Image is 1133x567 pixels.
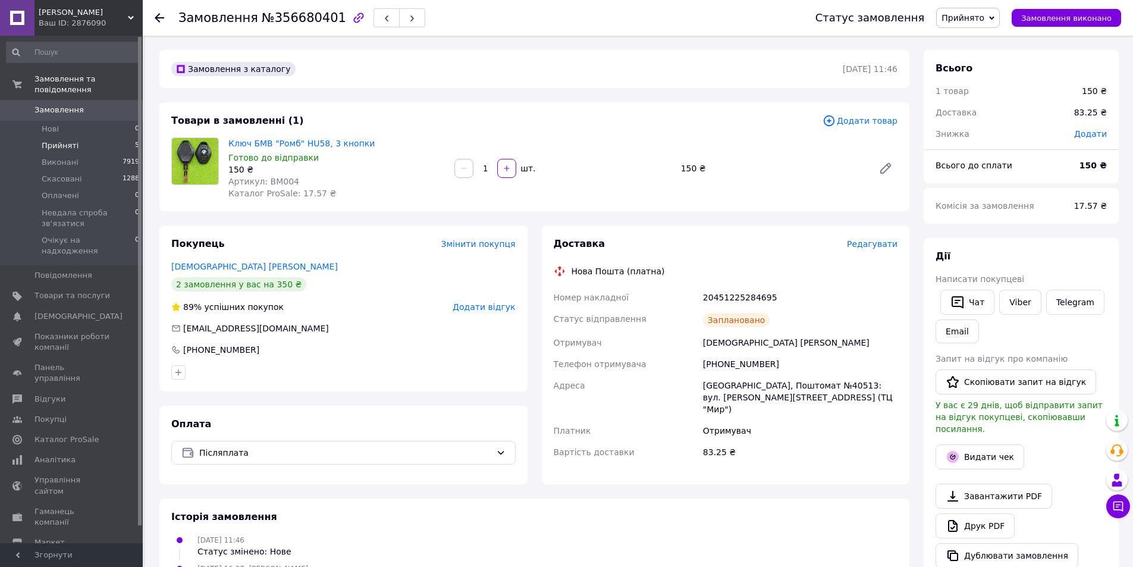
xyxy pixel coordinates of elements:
span: 7919 [123,157,139,168]
span: Управління сайтом [34,475,110,496]
div: [GEOGRAPHIC_DATA], Поштомат №40513: вул. [PERSON_NAME][STREET_ADDRESS] (ТЦ "Мир") [701,375,900,420]
span: 17.57 ₴ [1074,201,1107,211]
span: Замовлення [178,11,258,25]
span: MiSu [39,7,128,18]
div: Замовлення з каталогу [171,62,296,76]
span: Запит на відгук про компанію [936,354,1068,364]
div: [PHONE_NUMBER] [182,344,261,356]
span: У вас є 29 днів, щоб відправити запит на відгук покупцеві, скопіювавши посилання. [936,400,1103,434]
span: [DEMOGRAPHIC_DATA] [34,311,123,322]
span: Всього до сплати [936,161,1012,170]
span: Невдала спроба зв'язатися [42,208,135,229]
span: Покупець [171,238,225,249]
span: Додати відгук [453,302,515,312]
a: Завантажити PDF [936,484,1052,509]
b: 150 ₴ [1079,161,1107,170]
div: Нова Пошта (платна) [569,265,668,277]
span: Оплачені [42,190,79,201]
span: Вартість доставки [554,447,635,457]
span: Всього [936,62,972,74]
button: Замовлення виконано [1012,9,1121,27]
div: Статус замовлення [815,12,925,24]
img: Ключ БМВ "Ромб" HU58, 3 кнопки [172,138,218,184]
div: 83.25 ₴ [1067,99,1114,126]
div: Заплановано [703,313,770,327]
span: Гаманець компанії [34,506,110,528]
span: Редагувати [847,239,897,249]
span: 89% [183,302,202,312]
span: Прийнято [941,13,984,23]
span: Товари в замовленні (1) [171,115,304,126]
div: шт. [517,162,536,174]
a: [DEMOGRAPHIC_DATA] [PERSON_NAME] [171,262,338,271]
span: [EMAIL_ADDRESS][DOMAIN_NAME] [183,324,329,333]
div: успішних покупок [171,301,284,313]
span: Аналітика [34,455,76,465]
span: [DATE] 11:46 [197,536,244,544]
span: Платник [554,426,591,436]
button: Видати чек [936,444,1024,469]
span: Очікує на надходження [42,235,135,256]
span: 1288 [123,174,139,184]
span: №356680401 [262,11,346,25]
div: 150 ₴ [676,160,869,177]
span: Змінити покупця [441,239,516,249]
span: Товари та послуги [34,290,110,301]
span: Відгуки [34,394,65,405]
span: Комісія за замовлення [936,201,1034,211]
span: Каталог ProSale [34,434,99,445]
span: Дії [936,250,950,262]
span: Маркет [34,537,65,548]
span: Додати [1074,129,1107,139]
button: Чат з покупцем [1106,494,1130,518]
span: Номер накладної [554,293,629,302]
span: 1 товар [936,86,969,96]
span: Замовлення та повідомлення [34,74,143,95]
span: Післяплата [199,446,491,459]
span: Написати покупцеві [936,274,1024,284]
span: 0 [135,124,139,134]
div: Повернутися назад [155,12,164,24]
div: [DEMOGRAPHIC_DATA] [PERSON_NAME] [701,332,900,353]
div: 83.25 ₴ [701,441,900,463]
span: Замовлення [34,105,84,115]
span: Замовлення виконано [1021,14,1112,23]
span: Знижка [936,129,969,139]
div: 150 ₴ [1082,85,1107,97]
span: Скасовані [42,174,82,184]
time: [DATE] 11:46 [843,64,897,74]
input: Пошук [6,42,140,63]
span: Готово до відправки [228,153,319,162]
div: 2 замовлення у вас на 350 ₴ [171,277,306,292]
div: Статус змінено: Нове [197,546,291,557]
span: Прийняті [42,140,79,151]
a: Друк PDF [936,513,1015,538]
div: Ваш ID: 2876090 [39,18,143,29]
span: 0 [135,208,139,229]
span: Повідомлення [34,270,92,281]
span: Статус відправлення [554,314,646,324]
span: 5 [135,140,139,151]
span: Додати товар [823,114,897,127]
div: 150 ₴ [228,164,445,176]
a: Редагувати [874,156,897,180]
span: Каталог ProSale: 17.57 ₴ [228,189,336,198]
span: Отримувач [554,338,602,347]
span: Виконані [42,157,79,168]
span: Доставка [936,108,977,117]
button: Email [936,319,979,343]
span: Телефон отримувача [554,359,646,369]
div: [PHONE_NUMBER] [701,353,900,375]
span: 0 [135,235,139,256]
span: Оплата [171,418,211,430]
span: Нові [42,124,59,134]
span: Покупці [34,414,67,425]
span: Доставка [554,238,605,249]
div: Отримувач [701,420,900,441]
button: Чат [940,290,994,315]
a: Telegram [1046,290,1104,315]
span: Показники роботи компанії [34,331,110,353]
span: Панель управління [34,362,110,384]
span: Адреса [554,381,585,390]
div: 20451225284695 [701,287,900,308]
